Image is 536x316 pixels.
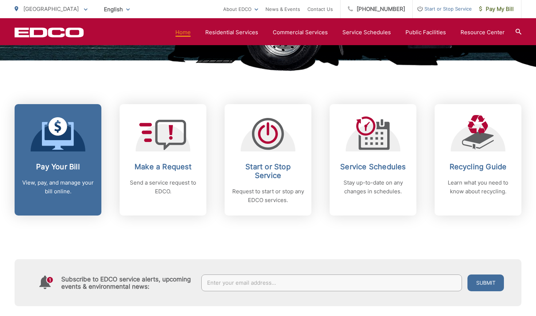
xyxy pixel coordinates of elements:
[461,28,505,37] a: Resource Center
[127,162,199,171] h2: Make a Request
[479,5,514,13] span: Pay My Bill
[232,187,304,205] p: Request to start or stop any EDCO services.
[442,162,514,171] h2: Recycling Guide
[22,178,94,196] p: View, pay, and manage your bill online.
[273,28,328,37] a: Commercial Services
[265,5,300,13] a: News & Events
[61,276,194,290] h4: Subscribe to EDCO service alerts, upcoming events & environmental news:
[342,28,391,37] a: Service Schedules
[15,27,84,37] a: EDCD logo. Return to the homepage.
[223,5,258,13] a: About EDCO
[205,28,258,37] a: Residential Services
[405,28,446,37] a: Public Facilities
[435,104,521,216] a: Recycling Guide Learn what you need to know about recycling.
[337,162,409,171] h2: Service Schedules
[232,162,304,180] h2: Start or Stop Service
[98,3,135,16] span: English
[23,5,79,12] span: [GEOGRAPHIC_DATA]
[330,104,416,216] a: Service Schedules Stay up-to-date on any changes in schedules.
[442,178,514,196] p: Learn what you need to know about recycling.
[307,5,333,13] a: Contact Us
[120,104,206,216] a: Make a Request Send a service request to EDCO.
[337,178,409,196] p: Stay up-to-date on any changes in schedules.
[15,104,101,216] a: Pay Your Bill View, pay, and manage your bill online.
[467,274,504,291] button: Submit
[127,178,199,196] p: Send a service request to EDCO.
[201,274,462,291] input: Enter your email address...
[22,162,94,171] h2: Pay Your Bill
[175,28,191,37] a: Home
